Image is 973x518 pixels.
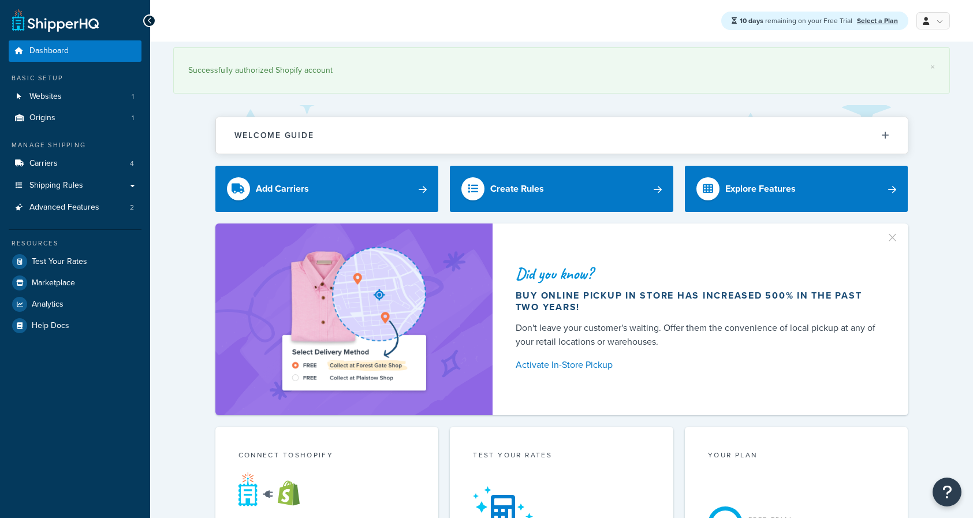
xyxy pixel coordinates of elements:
img: connect-shq-shopify-9b9a8c5a.svg [238,472,311,506]
a: Help Docs [9,315,141,336]
div: Resources [9,238,141,248]
span: 1 [132,92,134,102]
a: × [930,62,935,72]
li: Origins [9,107,141,129]
span: Carriers [29,159,58,169]
li: Advanced Features [9,197,141,218]
span: 2 [130,203,134,213]
a: Test Your Rates [9,251,141,272]
div: Successfully authorized Shopify account [188,62,935,79]
li: Websites [9,86,141,107]
div: Buy online pickup in store has increased 500% in the past two years! [516,290,881,313]
div: Add Carriers [256,181,309,197]
li: Carriers [9,153,141,174]
span: 1 [132,113,134,123]
h2: Welcome Guide [234,131,314,140]
a: Add Carriers [215,166,439,212]
button: Welcome Guide [216,117,908,154]
div: Did you know? [516,266,881,282]
a: Select a Plan [857,16,898,26]
span: Shipping Rules [29,181,83,191]
a: Carriers4 [9,153,141,174]
div: Basic Setup [9,73,141,83]
div: Manage Shipping [9,140,141,150]
strong: 10 days [740,16,763,26]
a: Create Rules [450,166,673,212]
span: Help Docs [32,321,69,331]
span: Advanced Features [29,203,99,213]
div: Your Plan [708,450,885,463]
span: Test Your Rates [32,257,87,267]
span: remaining on your Free Trial [740,16,854,26]
div: Explore Features [725,181,796,197]
span: Analytics [32,300,64,310]
span: Origins [29,113,55,123]
div: Connect to Shopify [238,450,416,463]
a: Dashboard [9,40,141,62]
a: Advanced Features2 [9,197,141,218]
a: Websites1 [9,86,141,107]
a: Origins1 [9,107,141,129]
div: Test your rates [473,450,650,463]
a: Marketplace [9,273,141,293]
a: Activate In-Store Pickup [516,357,881,373]
img: ad-shirt-map-b0359fc47e01cab431d101c4b569394f6a03f54285957d908178d52f29eb9668.png [249,241,458,398]
a: Analytics [9,294,141,315]
a: Explore Features [685,166,908,212]
button: Open Resource Center [933,478,961,506]
a: Shipping Rules [9,175,141,196]
div: Create Rules [490,181,544,197]
span: Websites [29,92,62,102]
span: Dashboard [29,46,69,56]
span: 4 [130,159,134,169]
span: Marketplace [32,278,75,288]
div: Don't leave your customer's waiting. Offer them the convenience of local pickup at any of your re... [516,321,881,349]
